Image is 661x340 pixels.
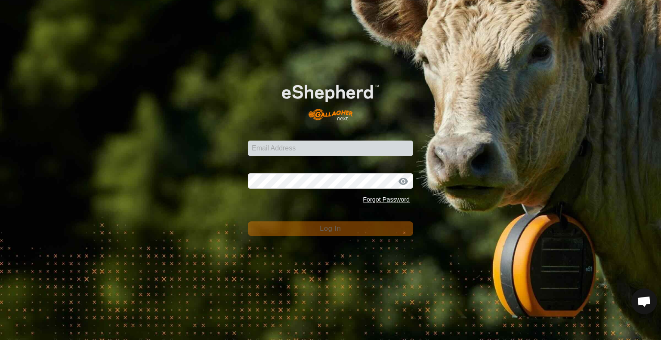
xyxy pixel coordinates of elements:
span: Log In [320,225,341,232]
a: Forgot Password [363,196,410,203]
button: Log In [248,221,413,236]
img: E-shepherd Logo [264,71,396,127]
a: Open chat [631,288,657,314]
input: Email Address [248,141,413,156]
